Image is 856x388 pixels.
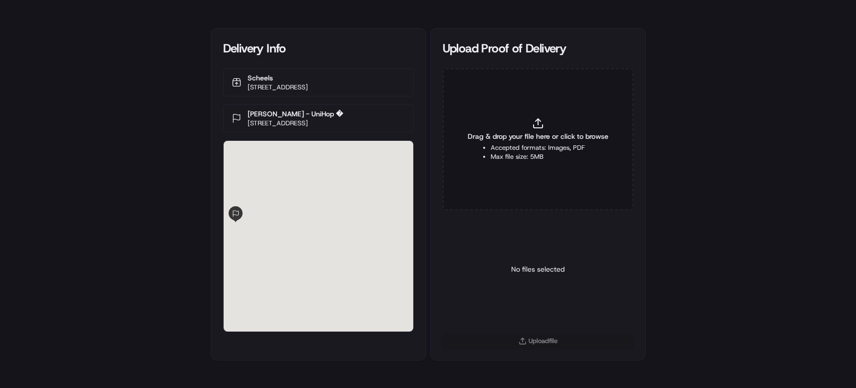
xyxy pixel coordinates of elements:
[443,40,633,56] div: Upload Proof of Delivery
[491,152,585,161] li: Max file size: 5MB
[511,264,565,274] p: No files selected
[248,83,308,92] p: [STREET_ADDRESS]
[468,131,608,141] span: Drag & drop your file here or click to browse
[223,40,414,56] div: Delivery Info
[491,143,585,152] li: Accepted formats: Images, PDF
[248,119,343,128] p: [STREET_ADDRESS]
[248,109,343,119] p: [PERSON_NAME] - UniHop �
[248,73,308,83] p: Scheels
